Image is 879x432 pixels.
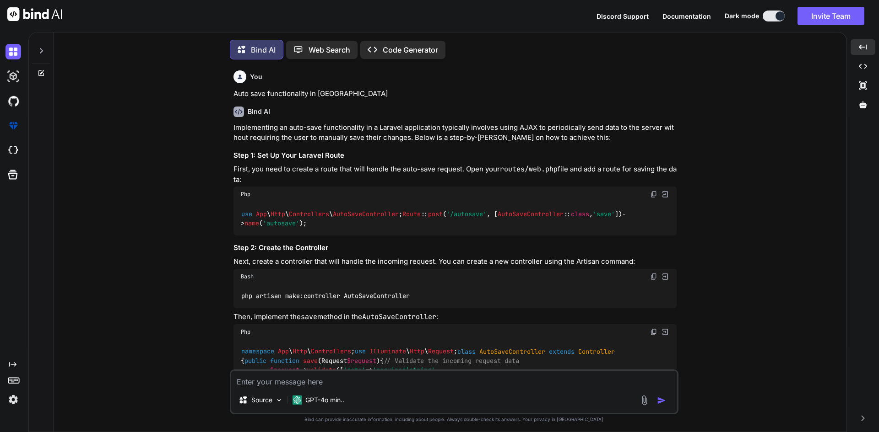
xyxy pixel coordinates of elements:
span: validate [307,366,336,374]
p: GPT-4o min.. [305,395,344,405]
span: extends [549,347,575,356]
p: Then, implement the method in the : [233,312,677,322]
h3: Step 1: Set Up Your Laravel Route [233,150,677,161]
span: save [303,357,318,365]
span: Controllers [311,347,351,356]
img: GPT-4o mini [293,395,302,405]
span: Bash [241,273,254,280]
img: darkAi-studio [5,69,21,84]
span: Documentation [662,12,711,20]
p: Bind can provide inaccurate information, including about people. Always double-check its answers.... [230,416,678,423]
span: '/autosave' [446,210,487,218]
p: First, you need to create a route that will handle the auto-save request. Open your file and add ... [233,164,677,185]
span: use [241,210,252,218]
img: copy [650,273,657,280]
span: post [428,210,443,218]
span: 'save' [593,210,615,218]
p: Bind AI [251,44,276,55]
span: $request [270,366,299,374]
img: settings [5,392,21,407]
span: class [571,210,589,218]
span: Route [402,210,421,218]
span: Request [321,357,376,365]
span: class [457,347,476,356]
span: name [244,219,259,227]
p: Next, create a controller that will handle the incoming request. You can create a new controller ... [233,256,677,267]
span: // Validate the incoming request data [384,357,519,365]
img: Pick Models [275,396,283,404]
img: icon [657,396,666,405]
img: premium [5,118,21,133]
span: function [270,357,299,365]
span: Controllers [289,210,329,218]
code: \ \ \ ; :: ( , [ :: , ])-> ( ); [241,209,626,228]
img: attachment [639,395,650,405]
span: $request [347,357,376,365]
img: darkChat [5,44,21,59]
img: Open in Browser [661,328,669,336]
h3: Step 2: Create the Controller [233,243,677,253]
span: AutoSaveController [498,210,564,218]
h6: Bind AI [248,107,270,116]
button: Discord Support [597,11,649,21]
span: use [355,347,366,356]
img: copy [650,328,657,336]
h6: You [250,72,262,81]
span: Discord Support [597,12,649,20]
p: Implementing an auto-save functionality in a Laravel application typically involves using AJAX to... [233,123,677,143]
span: Http [293,347,307,356]
img: Open in Browser [661,190,669,198]
span: Controller [578,347,615,356]
span: 'autosave' [263,219,299,227]
code: AutoSaveController [362,312,436,321]
button: Documentation [662,11,711,21]
img: githubDark [5,93,21,109]
button: Invite Team [798,7,864,25]
span: 'required|string' [373,366,435,374]
code: php artisan make:controller AutoSaveController [241,291,411,301]
span: ( ) [270,357,380,365]
p: Auto save functionality in [GEOGRAPHIC_DATA] [233,89,677,99]
img: copy [650,191,657,198]
span: Illuminate [369,347,406,356]
span: App [256,210,267,218]
span: Php [241,328,250,336]
code: save [301,312,317,321]
span: AutoSaveController [333,210,399,218]
span: namespace [241,347,274,356]
span: AutoSaveController [479,347,545,356]
span: Http [271,210,285,218]
span: public [244,357,266,365]
span: 'data' [343,366,365,374]
p: Web Search [309,44,350,55]
span: Http [410,347,424,356]
p: Source [251,395,272,405]
p: Code Generator [383,44,438,55]
span: Request [428,347,454,356]
img: cloudideIcon [5,143,21,158]
img: Open in Browser [661,272,669,281]
code: routes/web.php [500,165,558,174]
span: App [278,347,289,356]
img: Bind AI [7,7,62,21]
span: Dark mode [725,11,759,21]
span: Php [241,191,250,198]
